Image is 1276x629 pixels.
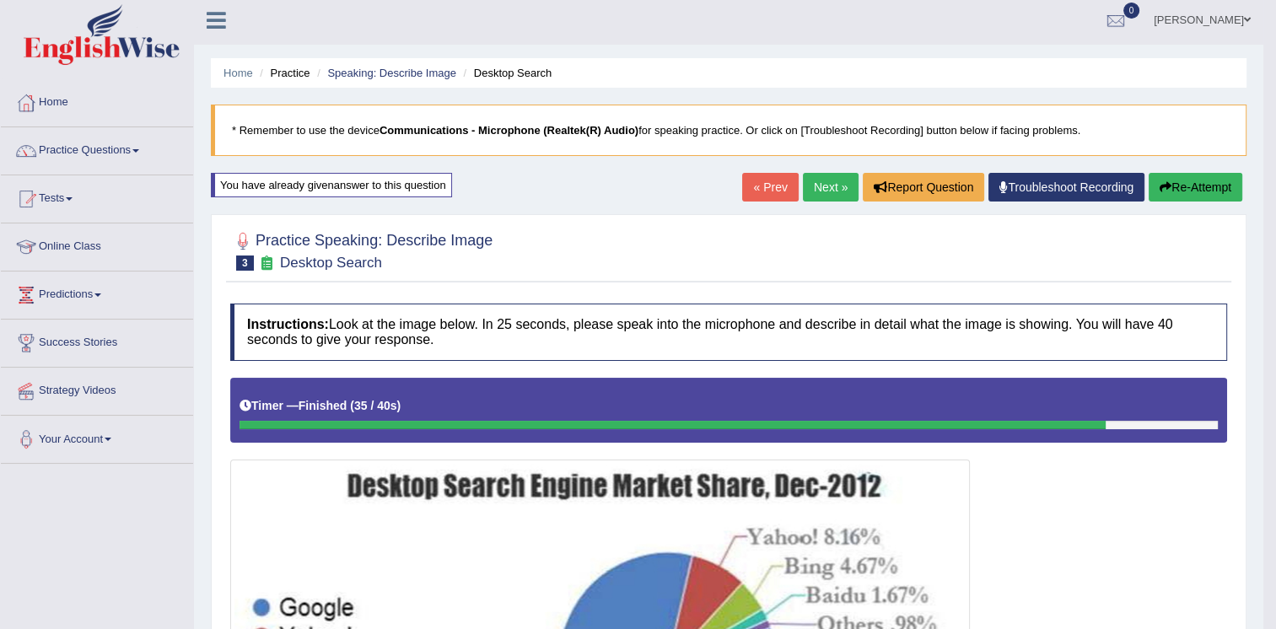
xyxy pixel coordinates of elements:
small: Desktop Search [280,255,382,271]
a: Success Stories [1,320,193,362]
b: 35 / 40s [354,399,397,412]
small: Exam occurring question [258,255,276,271]
a: Next » [803,173,859,202]
a: Home [1,79,193,121]
a: Strategy Videos [1,368,193,410]
b: ) [397,399,401,412]
b: ( [350,399,354,412]
a: Home [223,67,253,79]
span: 3 [236,255,254,271]
b: Communications - Microphone (Realtek(R) Audio) [380,124,638,137]
li: Desktop Search [459,65,552,81]
a: « Prev [742,173,798,202]
a: Speaking: Describe Image [327,67,455,79]
button: Report Question [863,173,984,202]
h5: Timer — [240,400,401,412]
a: Online Class [1,223,193,266]
blockquote: * Remember to use the device for speaking practice. Or click on [Troubleshoot Recording] button b... [211,105,1246,156]
li: Practice [256,65,310,81]
a: Your Account [1,416,193,458]
h4: Look at the image below. In 25 seconds, please speak into the microphone and describe in detail w... [230,304,1227,360]
a: Troubleshoot Recording [988,173,1144,202]
a: Tests [1,175,193,218]
a: Practice Questions [1,127,193,169]
button: Re-Attempt [1149,173,1242,202]
h2: Practice Speaking: Describe Image [230,228,493,271]
span: 0 [1123,3,1140,19]
div: You have already given answer to this question [211,173,452,197]
b: Finished [299,399,347,412]
b: Instructions: [247,317,329,331]
a: Predictions [1,271,193,314]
